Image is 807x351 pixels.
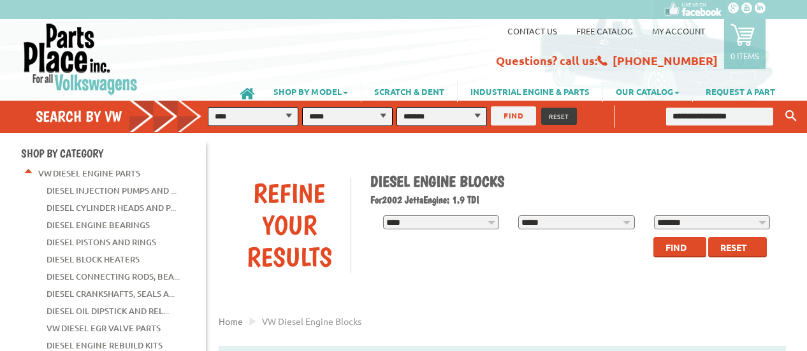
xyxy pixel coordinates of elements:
span: Find [665,241,687,253]
button: Keyword Search [782,106,801,127]
a: Contact us [507,25,557,36]
h4: Search by VW [36,107,211,125]
button: RESET [541,108,577,125]
span: Engine: 1.9 TDI [423,194,479,206]
button: FIND [491,106,536,125]
a: My Account [652,25,705,36]
a: VW Diesel Engine Parts [38,165,140,182]
a: Diesel Oil Dipstick and Rel... [47,303,169,319]
a: 0 items [724,19,766,69]
h2: 2002 Jetta [370,194,777,206]
a: VW Diesel EGR Valve Parts [47,320,161,336]
h1: Diesel Engine Blocks [370,172,777,190]
button: Find [653,237,706,257]
span: RESET [549,111,569,121]
a: Diesel Pistons and Rings [47,234,156,250]
p: 0 items [731,50,759,61]
a: Diesel Injection Pumps and ... [47,182,177,199]
h4: Shop By Category [21,147,206,160]
button: Reset [708,237,767,257]
a: Diesel Connecting Rods, Bea... [47,268,180,285]
a: SCRATCH & DENT [361,80,457,102]
a: Diesel Engine Bearings [47,217,150,233]
a: SHOP BY MODEL [261,80,361,102]
span: For [370,194,382,206]
a: INDUSTRIAL ENGINE & PARTS [458,80,602,102]
a: Diesel Cylinder Heads and P... [47,199,176,216]
div: Refine Your Results [228,177,351,273]
a: Free Catalog [576,25,633,36]
img: Parts Place Inc! [22,22,139,96]
span: VW diesel engine blocks [262,315,361,327]
a: Diesel Crankshafts, Seals a... [47,285,175,302]
span: Reset [720,241,747,253]
a: OUR CATALOG [603,80,692,102]
a: REQUEST A PART [693,80,788,102]
a: Home [219,315,243,327]
a: Diesel Block Heaters [47,251,140,268]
